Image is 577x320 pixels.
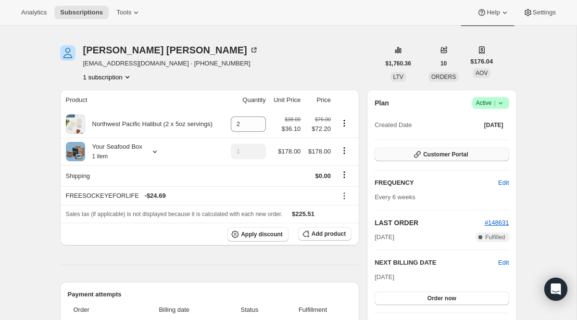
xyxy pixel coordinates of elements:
[498,178,509,188] span: Edit
[21,9,47,16] span: Analytics
[423,151,468,158] span: Customer Portal
[60,90,226,111] th: Product
[83,45,259,55] div: [PERSON_NAME] [PERSON_NAME]
[435,57,452,70] button: 10
[92,153,108,160] small: 1 item
[375,98,389,108] h2: Plan
[225,90,268,111] th: Quantity
[60,45,75,61] span: Debra Teague
[393,74,403,80] span: LTV
[476,98,505,108] span: Active
[498,258,509,268] button: Edit
[66,142,85,161] img: product img
[225,305,274,315] span: Status
[282,124,301,134] span: $36.10
[285,116,301,122] small: $38.00
[487,9,500,16] span: Help
[485,218,509,228] button: #148631
[471,6,515,19] button: Help
[427,294,456,302] span: Order now
[308,148,331,155] span: $178.00
[375,218,485,228] h2: LAST ORDER
[66,191,331,201] div: FREESOCKEYEFORLIFE
[292,210,314,218] span: $225.51
[269,90,304,111] th: Unit Price
[116,9,131,16] span: Tools
[544,278,567,301] div: Open Intercom Messenger
[375,120,412,130] span: Created Date
[386,60,411,67] span: $1,760.36
[145,191,166,201] span: - $24.69
[312,230,346,238] span: Add product
[68,290,352,299] h2: Payment attempts
[337,169,352,180] button: Shipping actions
[485,219,509,226] a: #148631
[129,305,220,315] span: Billing date
[60,9,103,16] span: Subscriptions
[306,124,331,134] span: $72.20
[517,6,562,19] button: Settings
[315,116,331,122] small: $76.00
[375,292,509,305] button: Order now
[85,119,213,129] div: Northwest Pacific Halibut (2 x 5oz servings)
[66,115,85,134] img: product img
[315,172,331,179] span: $0.00
[85,142,142,161] div: Your Seafood Box
[15,6,52,19] button: Analytics
[54,6,109,19] button: Subscriptions
[60,165,226,186] th: Shipping
[303,90,334,111] th: Price
[375,148,509,161] button: Customer Portal
[492,175,514,191] button: Edit
[66,211,283,218] span: Sales tax (if applicable) is not displayed because it is calculated with each new order.
[241,230,283,238] span: Apply discount
[375,273,394,281] span: [DATE]
[227,227,288,242] button: Apply discount
[533,9,556,16] span: Settings
[375,258,498,268] h2: NEXT BILLING DATE
[83,59,259,68] span: [EMAIL_ADDRESS][DOMAIN_NAME] · [PHONE_NUMBER]
[111,6,147,19] button: Tools
[375,193,415,201] span: Every 6 weeks
[478,118,509,132] button: [DATE]
[494,99,495,107] span: |
[280,305,346,315] span: Fulfillment
[485,233,505,241] span: Fulfilled
[278,148,301,155] span: $178.00
[337,145,352,156] button: Product actions
[484,121,503,129] span: [DATE]
[298,227,351,241] button: Add product
[375,178,498,188] h2: FREQUENCY
[83,72,132,82] button: Product actions
[431,74,456,80] span: ORDERS
[476,70,488,77] span: AOV
[337,118,352,128] button: Product actions
[470,57,493,66] span: $176.04
[380,57,417,70] button: $1,760.36
[375,232,394,242] span: [DATE]
[440,60,447,67] span: 10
